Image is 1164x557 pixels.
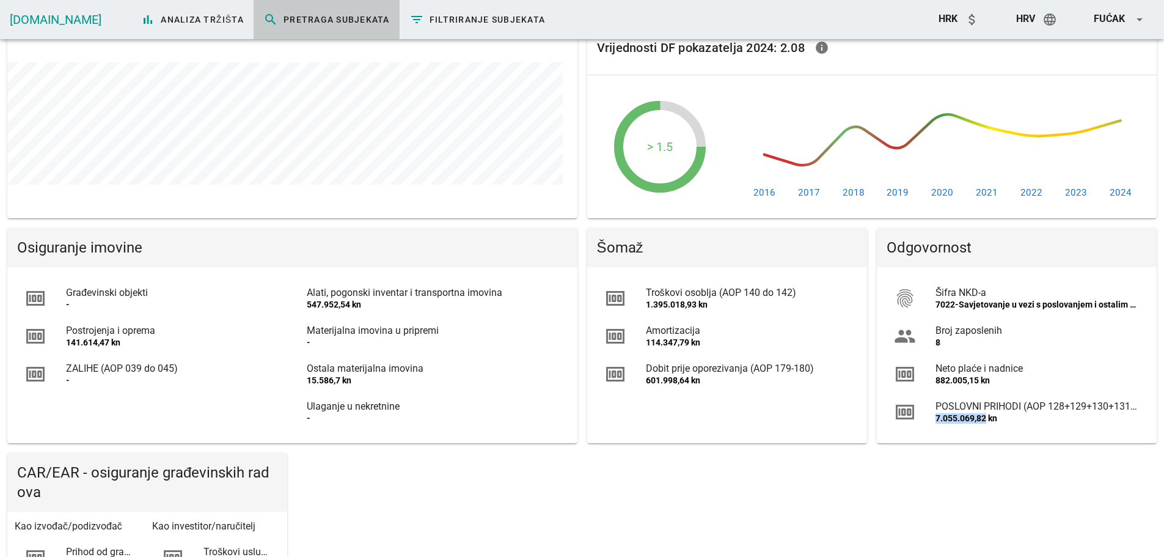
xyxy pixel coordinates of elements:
[24,325,46,347] i: money
[646,325,850,336] div: Amortizacija
[66,363,277,374] div: ZALIHE (AOP 039 do 045)
[894,287,916,309] i: fingerprint
[1065,187,1087,198] text: 2023
[935,363,1140,374] div: Neto plaće i nadnice
[604,287,626,309] i: money
[842,187,864,198] text: 2018
[7,228,577,267] div: Osiguranje imovine
[935,375,1140,386] div: 882.005,15 kn
[931,187,953,198] text: 2020
[1110,187,1132,198] text: 2024
[307,325,560,336] div: Materijalna imovina u pripremi
[263,12,278,27] i: search
[409,12,424,27] i: filter_list
[894,401,916,423] i: money
[66,287,277,298] div: Građevinski objekti
[24,287,46,309] i: money
[646,300,850,310] div: 1.395.018,93 kn
[66,325,277,336] div: Postrojenja i oprema
[1042,12,1057,27] i: language
[152,520,255,532] span: Kao investitor/naručitelj
[66,375,277,386] div: -
[887,187,909,198] text: 2019
[307,338,560,348] div: -
[935,400,1140,412] div: POSLOVNI PRIHODI (AOP 128+129+130+131+132)
[587,21,1157,75] div: Vrijednosti DF pokazatelja 2024: 2.08
[1132,12,1147,27] i: arrow_drop_down
[307,287,560,298] div: Alati, pogonski inventar i transportna imovina
[646,375,850,386] div: 601.998,64 kn
[307,400,560,412] div: Ulaganje u nekretnine
[894,363,916,385] i: money
[935,300,1140,310] div: 7022-Savjetovanje u vezi s poslovanjem i ostalim upravljanjem
[409,12,546,27] span: Filtriranje subjekata
[1094,13,1125,24] span: Fućak
[814,40,829,55] i: info
[66,338,277,348] div: 141.614,47 kn
[24,363,46,385] i: money
[66,300,277,310] div: -
[10,12,101,27] a: [DOMAIN_NAME]
[877,228,1157,267] div: Odgovornost
[307,300,560,310] div: 547.952,54 kn
[263,12,390,27] span: Pretraga subjekata
[935,413,1140,424] div: 7.055.069,82 kn
[935,338,1140,348] div: 8
[587,228,867,267] div: Šomaž
[646,287,850,298] div: Troškovi osoblja (AOP 140 do 142)
[7,453,287,512] div: CAR/EAR - osiguranje građevinskih radova
[604,325,626,347] i: money
[976,187,998,198] text: 2021
[894,325,916,347] i: group
[935,325,1140,336] div: Broj zaposlenih
[646,363,850,374] div: Dobit prije oporezivanja (AOP 179-180)
[307,363,560,374] div: Ostala materijalna imovina
[15,520,122,532] span: Kao izvođač/podizvođač
[141,12,244,27] span: Analiza tržišta
[646,338,850,348] div: 114.347,79 kn
[965,12,979,27] i: attach_money
[935,287,1140,298] div: Šifra NKD-a
[307,375,560,386] div: 15.586,7 kn
[797,187,819,198] text: 2017
[141,12,155,27] i: bar_chart
[753,187,775,198] text: 2016
[1020,187,1042,198] text: 2022
[939,13,957,24] span: HRK
[1016,13,1035,24] span: hrv
[604,363,626,385] i: money
[307,413,560,424] div: -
